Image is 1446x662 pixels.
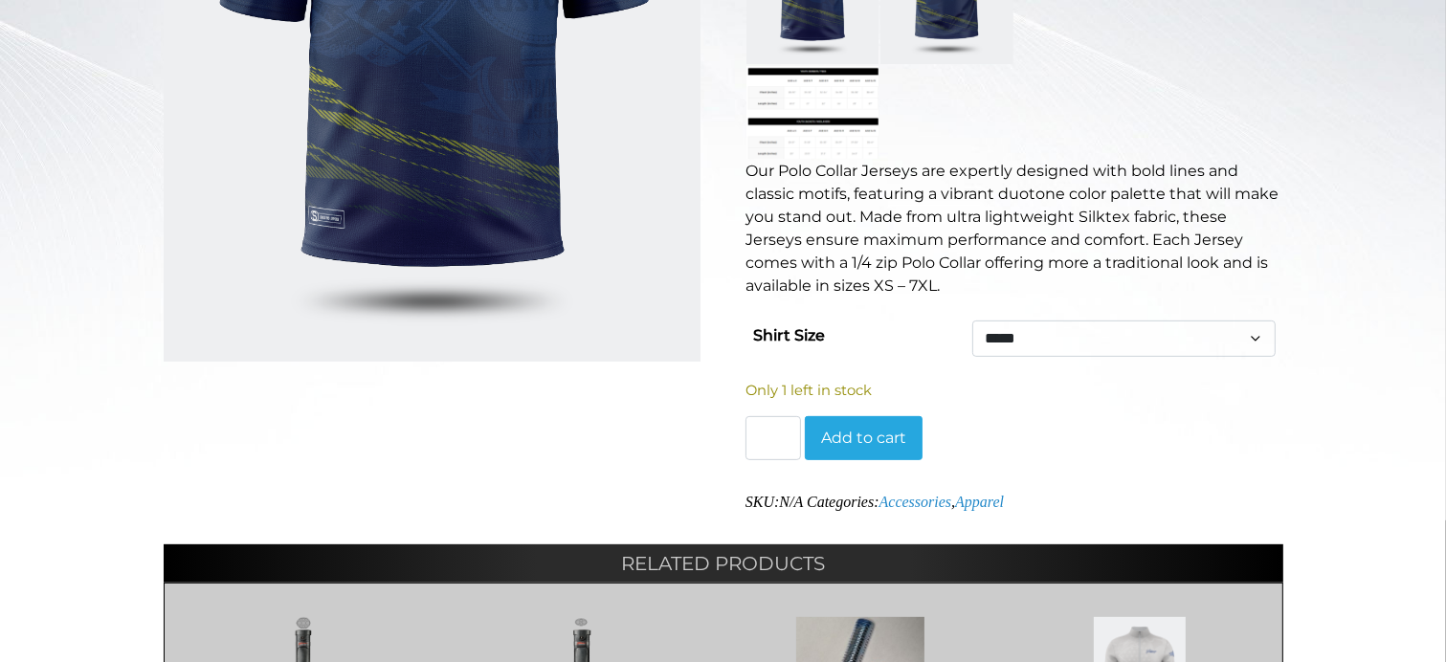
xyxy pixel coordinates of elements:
[745,416,801,460] input: Product quantity
[164,544,1283,583] h2: Related products
[745,494,803,510] span: SKU:
[753,320,825,351] label: Shirt Size
[805,416,923,460] button: Add to cart
[745,380,1283,401] p: Only 1 left in stock
[745,160,1283,298] p: Our Polo Collar Jerseys are expertly designed with bold lines and classic motifs, featuring a vib...
[879,494,952,510] a: Accessories
[779,494,803,510] span: N/A
[955,494,1004,510] a: Apparel
[807,494,1004,510] span: Categories: ,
